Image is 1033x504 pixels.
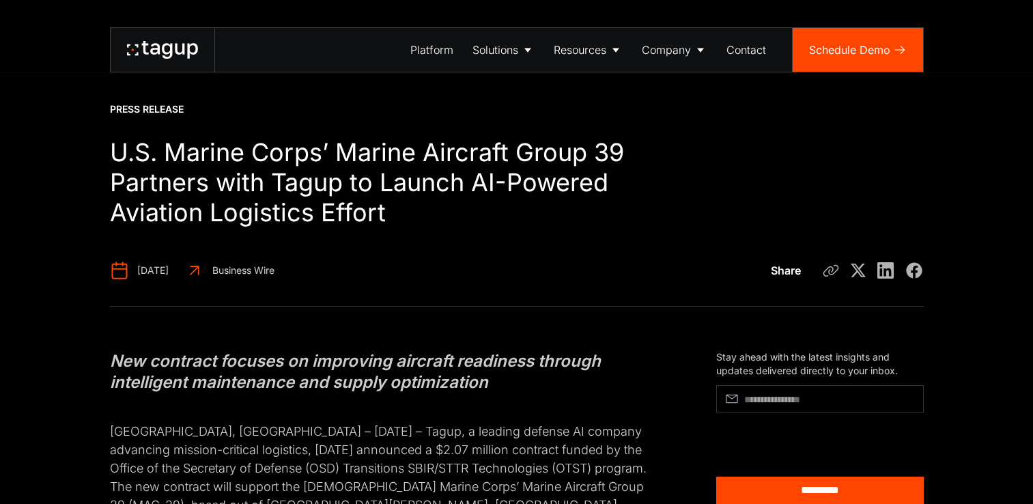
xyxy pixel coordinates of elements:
div: Resources [554,42,606,58]
iframe: reCAPTCHA [716,418,862,456]
div: Press Release [110,102,184,116]
a: Resources [544,28,632,72]
div: [DATE] [137,264,169,277]
div: Stay ahead with the latest insights and updates delivered directly to your inbox. [716,350,924,377]
div: Schedule Demo [809,42,890,58]
div: Solutions [472,42,518,58]
a: Company [632,28,717,72]
div: Contact [726,42,766,58]
h1: U.S. Marine Corps’ Marine Aircraft Group 39 Partners with Tagup to Launch AI-Powered Aviation Log... [110,138,652,228]
div: Platform [410,42,453,58]
a: Business Wire [185,261,274,280]
em: New contract focuses on improving aircraft readiness through intelligent maintenance and supply o... [110,351,601,392]
div: Business Wire [212,264,274,277]
a: Contact [717,28,776,72]
form: Article Subscribe [716,385,924,504]
div: Share [771,262,801,279]
a: Schedule Demo [793,28,923,72]
a: Platform [401,28,463,72]
a: Solutions [463,28,544,72]
div: Company [642,42,691,58]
